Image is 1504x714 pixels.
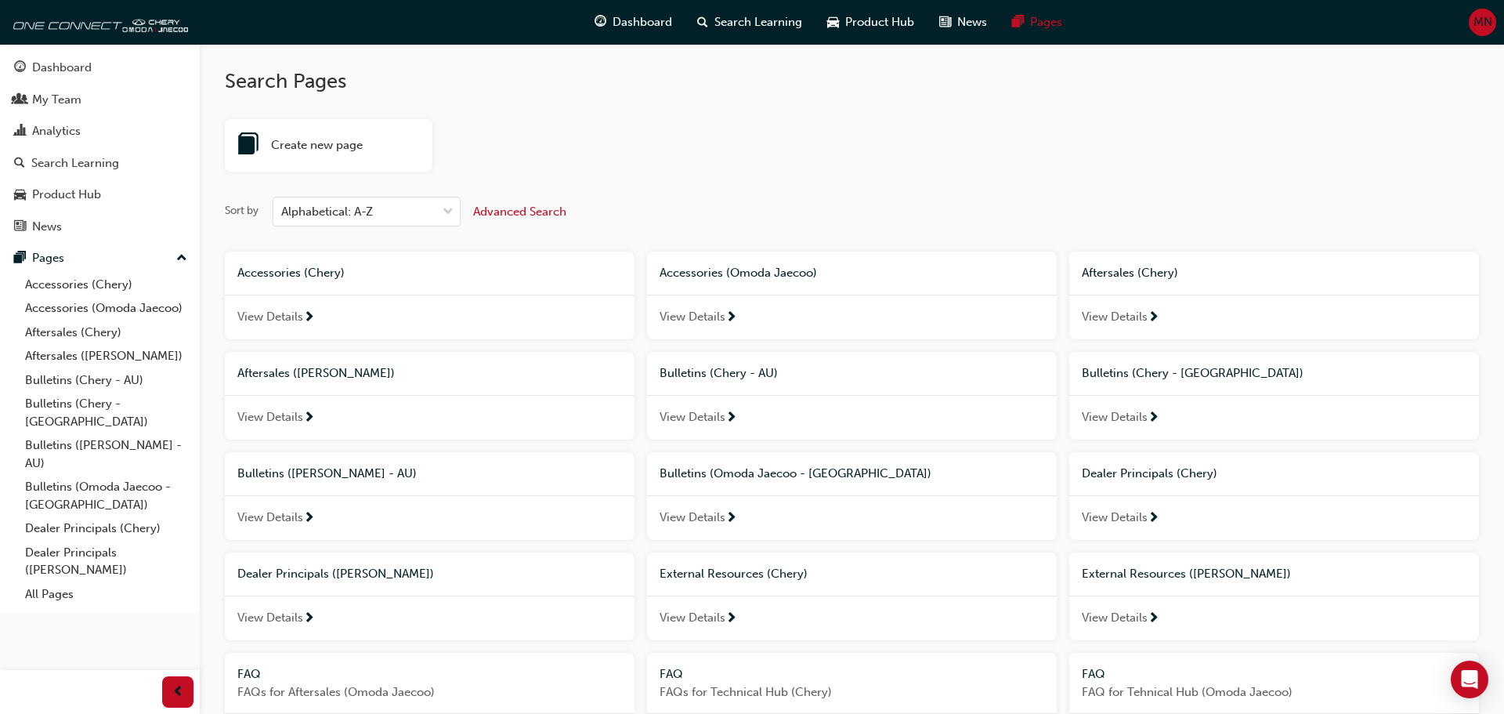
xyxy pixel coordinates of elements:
[8,6,188,38] img: oneconnect
[14,93,26,107] span: people-icon
[473,197,566,227] button: Advanced Search
[1030,13,1062,31] span: Pages
[19,368,193,393] a: Bulletins (Chery - AU)
[1069,252,1479,339] a: Aftersales (Chery)View Details
[725,411,737,426] span: next-icon
[1148,612,1159,626] span: next-icon
[32,91,81,109] div: My Team
[19,273,193,297] a: Accessories (Chery)
[237,567,434,581] span: Dealer Principals ([PERSON_NAME])
[1082,509,1148,527] span: View Details
[237,308,303,326] span: View Details
[14,220,26,234] span: news-icon
[6,53,193,82] a: Dashboard
[271,136,363,154] span: Create new page
[582,6,685,38] a: guage-iconDashboard
[613,13,672,31] span: Dashboard
[1012,13,1024,32] span: pages-icon
[225,553,634,640] a: Dealer Principals ([PERSON_NAME])View Details
[725,311,737,325] span: next-icon
[237,509,303,527] span: View Details
[725,512,737,526] span: next-icon
[225,69,1479,94] h2: Search Pages
[237,266,345,280] span: Accessories (Chery)
[660,466,931,480] span: Bulletins (Omoda Jaecoo - [GEOGRAPHIC_DATA])
[815,6,927,38] a: car-iconProduct Hub
[1082,609,1148,627] span: View Details
[6,244,193,273] button: Pages
[1069,352,1479,440] a: Bulletins (Chery - [GEOGRAPHIC_DATA])View Details
[32,249,64,267] div: Pages
[827,13,839,32] span: car-icon
[225,252,634,339] a: Accessories (Chery)View Details
[1069,452,1479,540] a: Dealer Principals (Chery)View Details
[19,344,193,368] a: Aftersales ([PERSON_NAME])
[647,252,1057,339] a: Accessories (Omoda Jaecoo)View Details
[660,667,683,681] span: FAQ
[647,553,1057,640] a: External Resources (Chery)View Details
[303,411,315,426] span: next-icon
[1469,9,1496,36] button: MN
[697,13,708,32] span: search-icon
[957,13,987,31] span: News
[685,6,815,38] a: search-iconSearch Learning
[6,117,193,146] a: Analytics
[1473,13,1492,31] span: MN
[237,408,303,426] span: View Details
[1148,411,1159,426] span: next-icon
[595,13,606,32] span: guage-icon
[19,392,193,433] a: Bulletins (Chery - [GEOGRAPHIC_DATA])
[660,683,1044,701] span: FAQs for Technical Hub (Chery)
[1082,466,1217,480] span: Dealer Principals (Chery)
[19,433,193,475] a: Bulletins ([PERSON_NAME] - AU)
[660,308,725,326] span: View Details
[443,202,454,223] span: down-icon
[303,612,315,626] span: next-icon
[660,408,725,426] span: View Details
[237,135,259,157] span: book-icon
[1082,366,1303,380] span: Bulletins (Chery - [GEOGRAPHIC_DATA])
[19,516,193,541] a: Dealer Principals (Chery)
[237,366,395,380] span: Aftersales ([PERSON_NAME])
[1082,408,1148,426] span: View Details
[32,218,62,236] div: News
[725,612,737,626] span: next-icon
[237,683,622,701] span: FAQs for Aftersales (Omoda Jaecoo)
[225,203,258,219] div: Sort by
[281,203,373,221] div: Alphabetical: A-Z
[647,452,1057,540] a: Bulletins (Omoda Jaecoo - [GEOGRAPHIC_DATA])View Details
[176,248,187,269] span: up-icon
[1082,266,1178,280] span: Aftersales (Chery)
[19,296,193,321] a: Accessories (Omoda Jaecoo)
[225,352,634,440] a: Aftersales ([PERSON_NAME])View Details
[6,50,193,244] button: DashboardMy TeamAnalyticsSearch LearningProduct HubNews
[927,6,1000,38] a: news-iconNews
[1148,311,1159,325] span: next-icon
[939,13,951,32] span: news-icon
[225,452,634,540] a: Bulletins ([PERSON_NAME] - AU)View Details
[14,157,25,171] span: search-icon
[19,475,193,516] a: Bulletins (Omoda Jaecoo - [GEOGRAPHIC_DATA])
[19,582,193,607] a: All Pages
[1082,567,1291,581] span: External Resources ([PERSON_NAME])
[473,205,566,219] span: Advanced Search
[14,252,26,266] span: pages-icon
[6,149,193,178] a: Search Learning
[1148,512,1159,526] span: next-icon
[303,311,315,325] span: next-icon
[237,667,261,681] span: FAQ
[303,512,315,526] span: next-icon
[225,119,432,172] a: book-iconCreate new page
[845,13,914,31] span: Product Hub
[172,683,184,702] span: prev-icon
[19,541,193,582] a: Dealer Principals ([PERSON_NAME])
[6,180,193,209] a: Product Hub
[1082,308,1148,326] span: View Details
[660,266,817,280] span: Accessories (Omoda Jaecoo)
[19,321,193,345] a: Aftersales (Chery)
[14,188,26,202] span: car-icon
[1000,6,1075,38] a: pages-iconPages
[32,186,101,204] div: Product Hub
